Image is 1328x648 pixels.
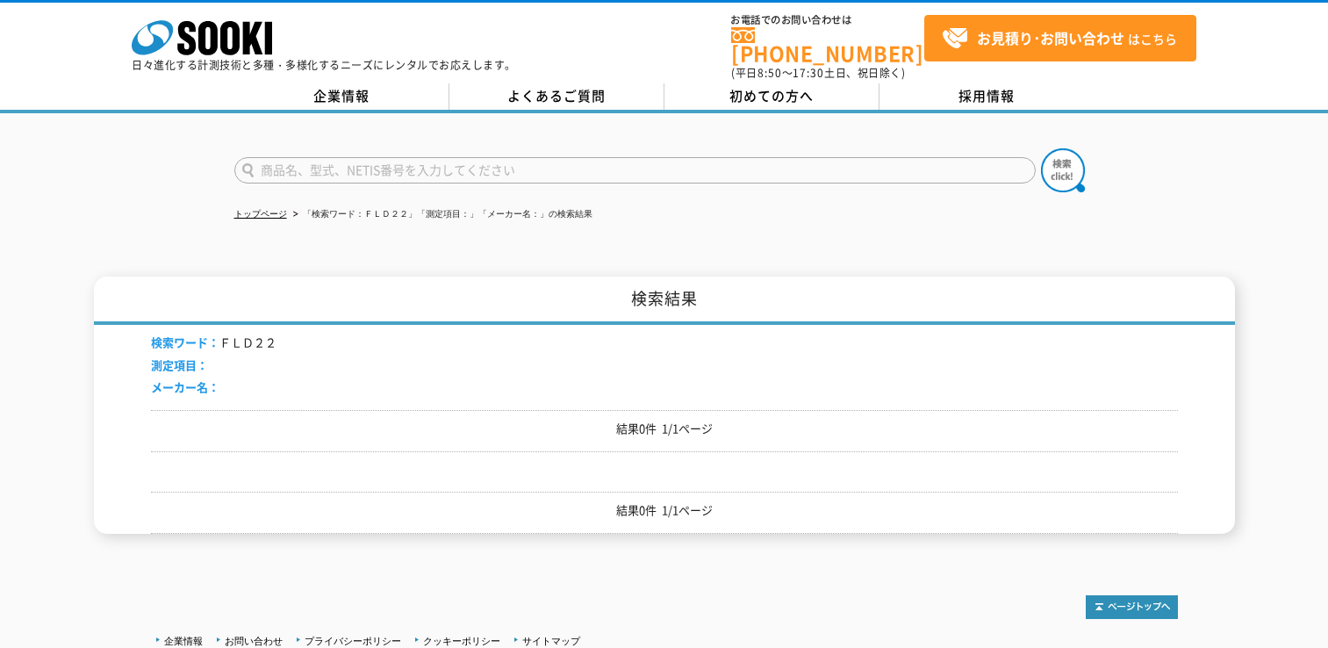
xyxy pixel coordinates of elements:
a: 企業情報 [164,636,203,646]
a: プライバシーポリシー [305,636,401,646]
span: はこちら [942,25,1177,52]
p: 日々進化する計測技術と多種・多様化するニーズにレンタルでお応えします。 [132,60,516,70]
a: お問い合わせ [225,636,283,646]
span: お電話でのお問い合わせは [731,15,924,25]
p: 結果0件 1/1ページ [151,420,1178,438]
h1: 検索結果 [94,277,1235,325]
li: ＦＬＤ２２ [151,334,276,352]
strong: お見積り･お問い合わせ [977,27,1124,48]
input: 商品名、型式、NETIS番号を入力してください [234,157,1036,184]
span: 検索ワード： [151,334,219,350]
span: (平日 ～ 土日、祝日除く) [731,65,905,81]
span: 測定項目： [151,356,208,373]
li: 「検索ワード：ＦＬＤ２２」「測定項目：」「メーカー名：」の検索結果 [290,205,592,224]
a: [PHONE_NUMBER] [731,27,924,63]
a: 初めての方へ [664,83,879,110]
span: メーカー名： [151,378,219,395]
a: よくあるご質問 [449,83,664,110]
img: btn_search.png [1041,148,1085,192]
a: トップページ [234,209,287,219]
span: 8:50 [757,65,782,81]
a: お見積り･お問い合わせはこちら [924,15,1196,61]
p: 結果0件 1/1ページ [151,501,1178,520]
a: クッキーポリシー [423,636,500,646]
img: トップページへ [1086,595,1178,619]
a: 企業情報 [234,83,449,110]
span: 初めての方へ [729,86,814,105]
a: 採用情報 [879,83,1095,110]
span: 17:30 [793,65,824,81]
a: サイトマップ [522,636,580,646]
